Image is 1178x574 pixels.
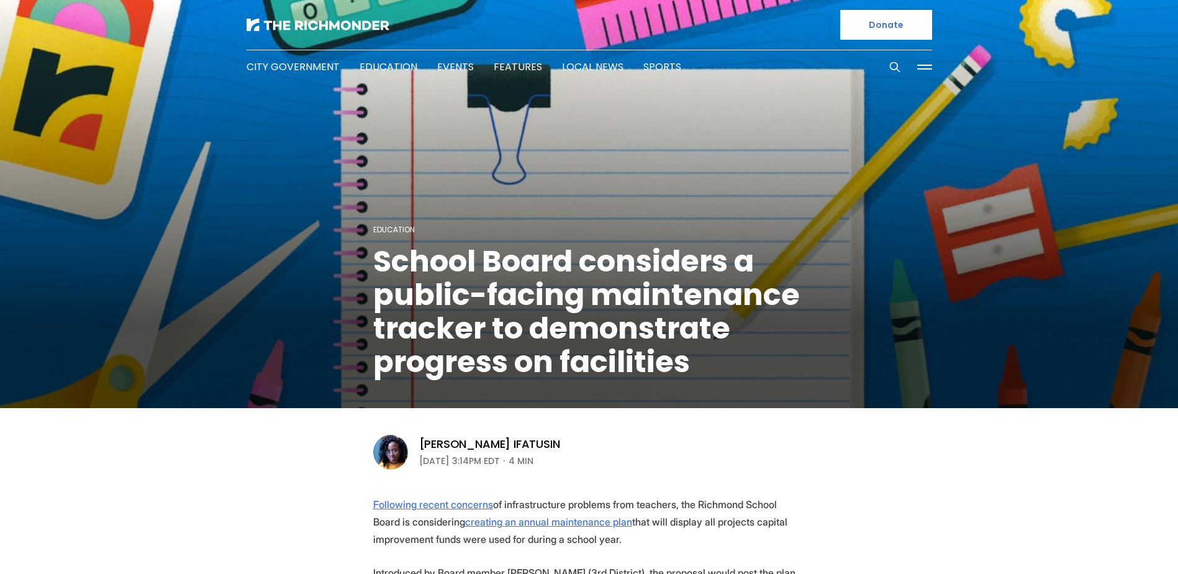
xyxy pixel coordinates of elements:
[437,60,474,74] a: Events
[643,60,681,74] a: Sports
[373,224,415,235] a: Education
[247,60,340,74] a: City Government
[373,498,493,511] a: Following recent concerns
[562,60,623,74] a: Local News
[373,245,805,379] h1: School Board considers a public-facing maintenance tracker to demonstrate progress on facilities
[373,496,805,548] p: of infrastructure problems from teachers, the Richmond School Board is considering that will disp...
[360,60,417,74] a: Education
[247,19,389,31] img: The Richmonder
[419,453,500,468] time: [DATE] 3:14PM EDT
[419,437,560,452] a: [PERSON_NAME] Ifatusin
[494,60,542,74] a: Features
[509,453,533,468] span: 4 min
[886,58,904,76] button: Search this site
[840,10,932,40] a: Donate
[373,435,408,470] img: Victoria A. Ifatusin
[465,516,632,528] a: creating an annual maintenance plan
[1073,513,1178,574] iframe: portal-trigger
